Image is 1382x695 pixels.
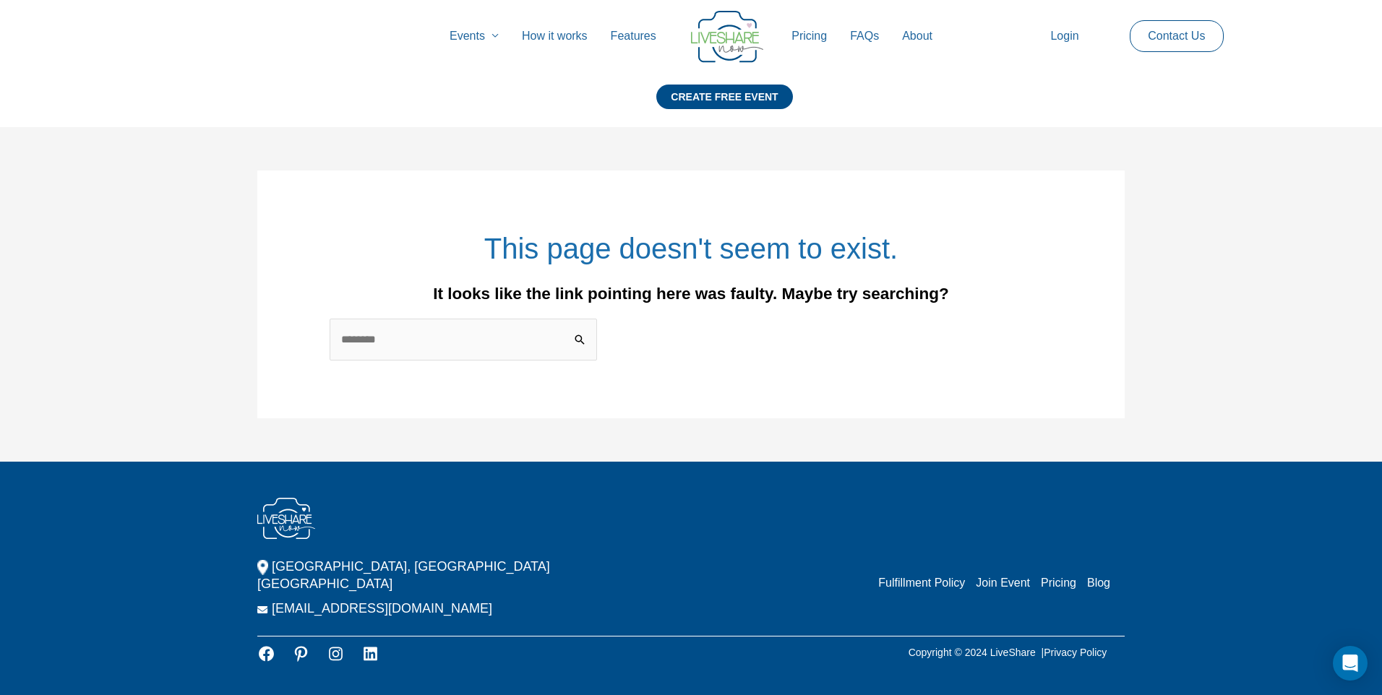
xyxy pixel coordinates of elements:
[1136,21,1216,51] a: Contact Us
[257,560,268,576] img: ico_location.png
[691,11,763,63] img: LiveShare logo - Capture & Share Event Memories
[257,558,633,592] p: [GEOGRAPHIC_DATA], [GEOGRAPHIC_DATA] [GEOGRAPHIC_DATA]
[1041,577,1076,589] a: Pricing
[257,606,268,613] img: ico_email.png
[878,577,965,589] a: Fulfillment Policy
[867,574,1110,592] nav: Menu
[1039,13,1090,59] a: Login
[330,285,1052,303] div: It looks like the link pointing here was faulty. Maybe try searching?
[599,13,668,59] a: Features
[1044,647,1107,658] a: Privacy Policy
[272,601,492,616] a: [EMAIL_ADDRESS][DOMAIN_NAME]
[656,85,792,127] a: CREATE FREE EVENT
[838,13,890,59] a: FAQs
[1333,646,1368,681] div: Open Intercom Messenger
[330,228,1052,269] h1: This page doesn't seem to exist.
[656,85,792,109] div: CREATE FREE EVENT
[1087,577,1110,589] a: Blog
[25,13,1357,59] nav: Site Navigation
[890,13,944,59] a: About
[976,577,1030,589] a: Join Event
[438,13,510,59] a: Events
[510,13,599,59] a: How it works
[890,644,1125,661] p: Copyright © 2024 LiveShare |
[780,13,838,59] a: Pricing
